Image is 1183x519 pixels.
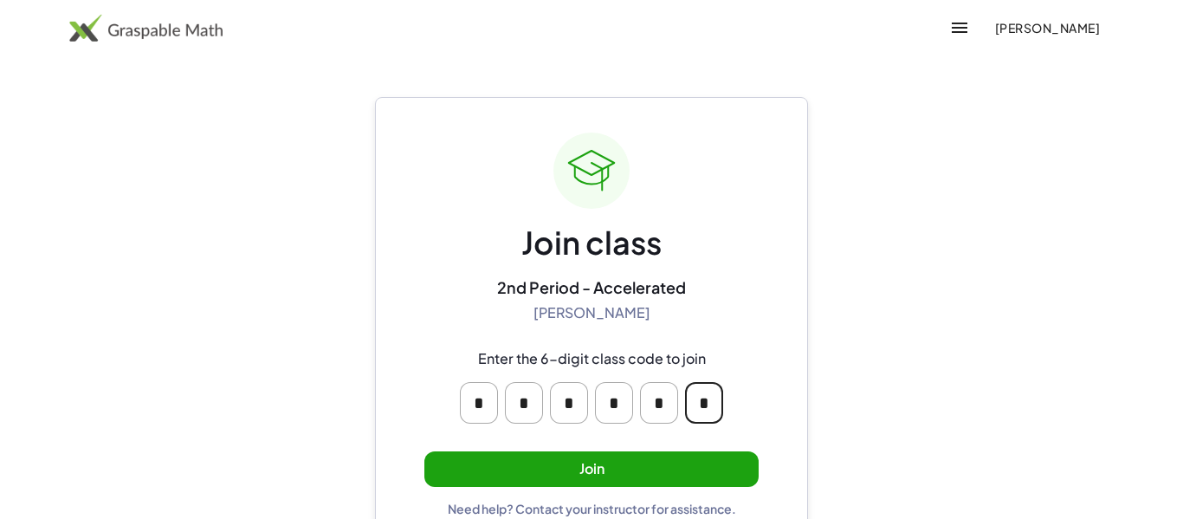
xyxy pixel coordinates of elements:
[448,501,736,516] div: Need help? Contact your instructor for assistance.
[478,350,706,368] div: Enter the 6-digit class code to join
[550,382,588,424] input: Please enter OTP character 3
[424,451,759,487] button: Join
[505,382,543,424] input: Please enter OTP character 2
[980,12,1114,43] button: [PERSON_NAME]
[521,223,662,263] div: Join class
[497,277,686,297] div: 2nd Period - Accelerated
[595,382,633,424] input: Please enter OTP character 4
[640,382,678,424] input: Please enter OTP character 5
[685,382,723,424] input: Please enter OTP character 6
[994,20,1100,36] span: [PERSON_NAME]
[460,382,498,424] input: Please enter OTP character 1
[533,304,650,322] div: [PERSON_NAME]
